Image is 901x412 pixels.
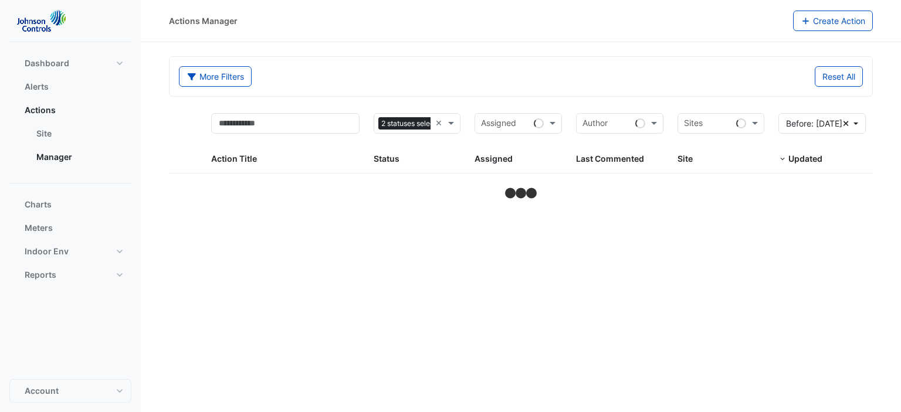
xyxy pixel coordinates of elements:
[9,216,131,240] button: Meters
[25,104,56,116] span: Actions
[25,199,52,210] span: Charts
[25,57,69,69] span: Dashboard
[25,269,56,281] span: Reports
[861,372,889,400] iframe: Intercom live chat
[9,379,131,403] button: Account
[374,154,399,164] span: Status
[678,154,693,164] span: Site
[778,113,866,134] button: Before: [DATE]
[576,154,644,164] span: Last Commented
[815,66,863,87] button: Reset All
[9,52,131,75] button: Dashboard
[25,246,69,257] span: Indoor Env
[793,11,873,31] button: Create Action
[9,98,131,122] button: Actions
[25,385,59,397] span: Account
[843,117,849,130] fa-icon: Clear
[475,154,513,164] span: Assigned
[27,122,131,145] a: Site
[788,154,822,164] span: Updated
[169,15,238,27] div: Actions Manager
[25,222,53,234] span: Meters
[435,117,445,130] span: Clear
[9,240,131,263] button: Indoor Env
[211,154,257,164] span: Action Title
[179,66,252,87] button: More Filters
[378,117,448,130] span: 2 statuses selected
[9,75,131,98] button: Alerts
[25,81,49,93] span: Alerts
[786,118,842,128] span: Before: 27 Jul 25
[9,122,131,173] div: Actions
[27,145,131,169] a: Manager
[9,193,131,216] button: Charts
[9,263,131,287] button: Reports
[14,9,67,33] img: Company Logo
